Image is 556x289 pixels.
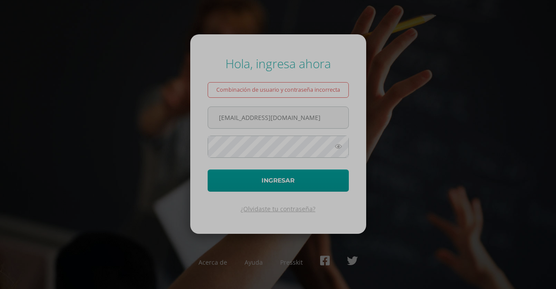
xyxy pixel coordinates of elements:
a: Ayuda [245,258,263,266]
div: Hola, ingresa ahora [208,55,349,72]
a: Presskit [280,258,303,266]
a: ¿Olvidaste tu contraseña? [241,205,315,213]
a: Acerca de [199,258,227,266]
button: Ingresar [208,169,349,192]
input: Correo electrónico o usuario [208,107,348,128]
div: Combinación de usuario y contraseña incorrecta [208,82,349,98]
